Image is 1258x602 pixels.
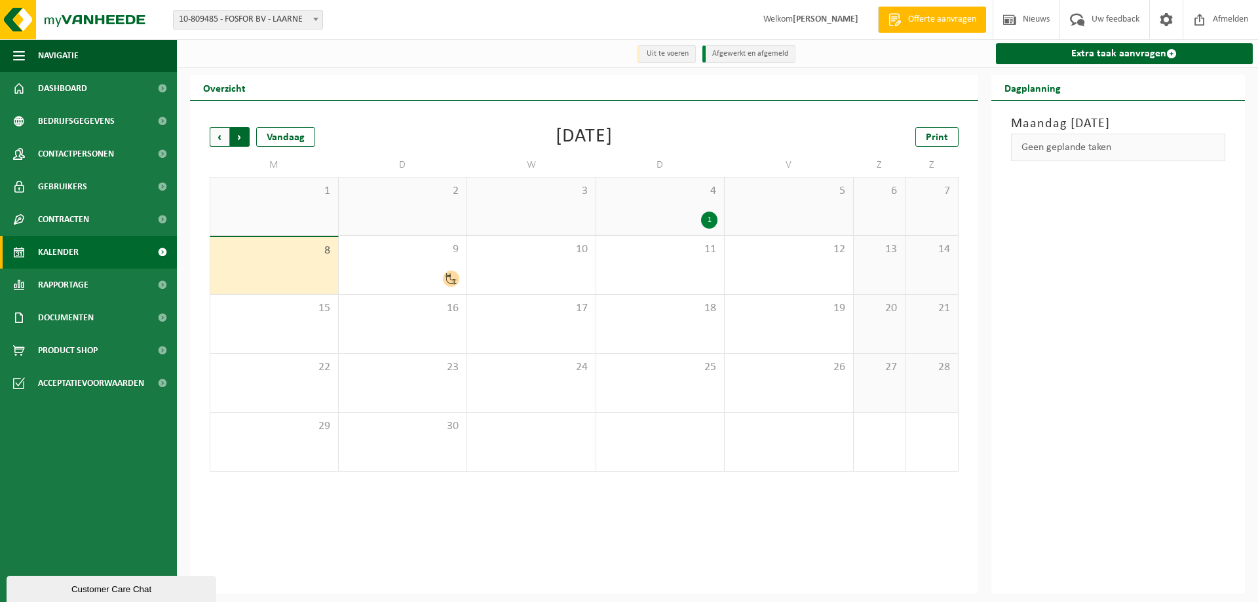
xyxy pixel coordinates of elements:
td: D [596,153,725,177]
span: 28 [912,360,951,375]
span: Documenten [38,301,94,334]
span: 23 [345,360,461,375]
span: Offerte aanvragen [905,13,980,26]
span: 14 [912,242,951,257]
span: 25 [603,360,718,375]
h3: Maandag [DATE] [1011,114,1226,134]
li: Uit te voeren [637,45,696,63]
span: Vorige [210,127,229,147]
span: 8 [217,244,332,258]
span: 2 [345,184,461,198]
span: 1 [217,184,332,198]
strong: [PERSON_NAME] [793,14,858,24]
span: Kalender [38,236,79,269]
span: 27 [860,360,899,375]
li: Afgewerkt en afgemeld [702,45,795,63]
td: V [725,153,854,177]
span: Volgende [230,127,250,147]
div: Geen geplande taken [1011,134,1226,161]
span: 4 [603,184,718,198]
span: 11 [603,242,718,257]
span: Acceptatievoorwaarden [38,367,144,400]
span: 10-809485 - FOSFOR BV - LAARNE [173,10,323,29]
span: Bedrijfsgegevens [38,105,115,138]
span: 30 [345,419,461,434]
h2: Dagplanning [991,75,1074,100]
span: Dashboard [38,72,87,105]
a: Print [915,127,959,147]
span: 29 [217,419,332,434]
div: [DATE] [556,127,613,147]
h2: Overzicht [190,75,259,100]
a: Extra taak aanvragen [996,43,1253,64]
span: Rapportage [38,269,88,301]
span: 20 [860,301,899,316]
span: Navigatie [38,39,79,72]
span: 15 [217,301,332,316]
span: 7 [912,184,951,198]
span: 17 [474,301,589,316]
span: Print [926,132,948,143]
span: 10-809485 - FOSFOR BV - LAARNE [174,10,322,29]
span: 13 [860,242,899,257]
td: W [467,153,596,177]
span: 5 [731,184,847,198]
div: Vandaag [256,127,315,147]
div: 1 [701,212,717,229]
span: 6 [860,184,899,198]
span: 22 [217,360,332,375]
a: Offerte aanvragen [878,7,986,33]
span: 9 [345,242,461,257]
td: D [339,153,468,177]
span: 19 [731,301,847,316]
span: Gebruikers [38,170,87,203]
span: 10 [474,242,589,257]
span: Contactpersonen [38,138,114,170]
span: 26 [731,360,847,375]
iframe: chat widget [7,573,219,602]
td: Z [854,153,906,177]
span: 21 [912,301,951,316]
span: Product Shop [38,334,98,367]
td: M [210,153,339,177]
span: 24 [474,360,589,375]
span: 16 [345,301,461,316]
span: Contracten [38,203,89,236]
span: 12 [731,242,847,257]
td: Z [905,153,958,177]
span: 18 [603,301,718,316]
span: 3 [474,184,589,198]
